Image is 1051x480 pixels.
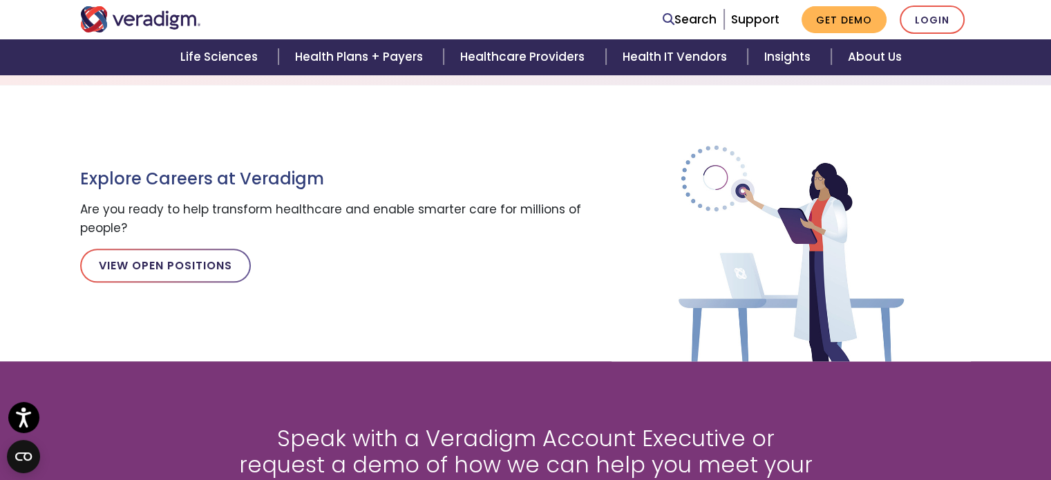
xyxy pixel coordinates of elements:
[164,39,278,75] a: Life Sciences
[278,39,444,75] a: Health Plans + Payers
[802,6,887,33] a: Get Demo
[80,200,591,238] p: Are you ready to help transform healthcare and enable smarter care for millions of people?
[900,6,965,34] a: Login
[748,39,831,75] a: Insights
[731,11,779,28] a: Support
[80,169,591,189] h3: Explore Careers at Veradigm
[7,440,40,473] button: Open CMP widget
[663,10,717,29] a: Search
[80,249,251,282] a: View Open Positions
[444,39,605,75] a: Healthcare Providers
[606,39,748,75] a: Health IT Vendors
[831,39,918,75] a: About Us
[80,6,201,32] img: Veradigm logo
